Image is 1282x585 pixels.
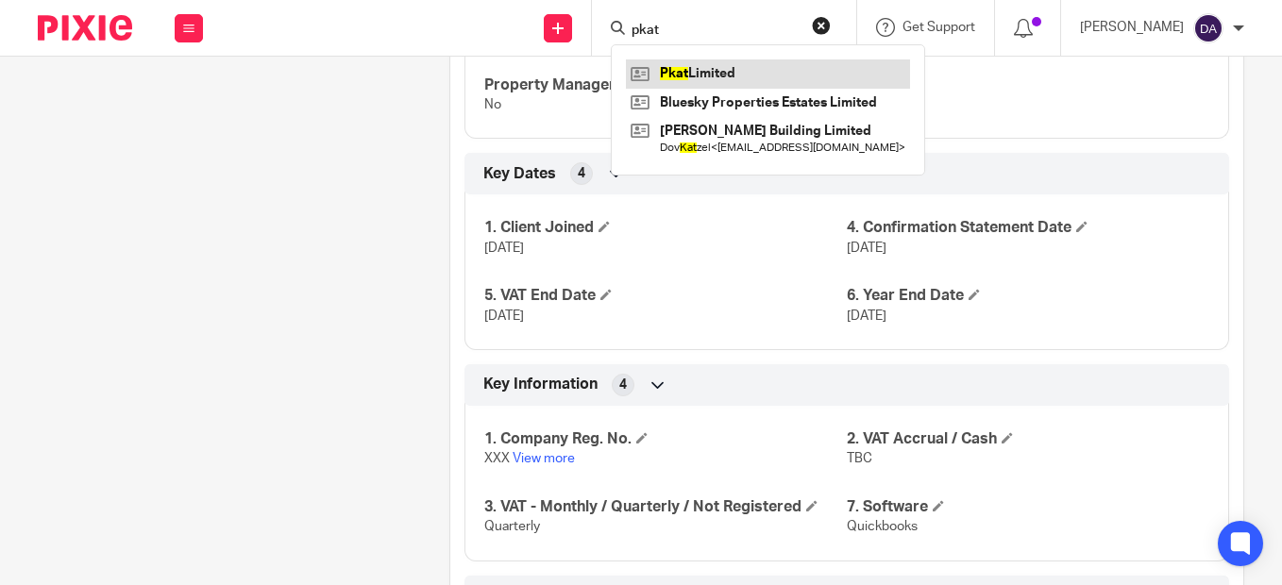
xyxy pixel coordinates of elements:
span: Quarterly [484,520,540,533]
input: Search [630,23,800,40]
span: 4 [619,376,627,394]
img: svg%3E [1193,13,1223,43]
span: Key Dates [483,164,556,184]
span: [DATE] [484,309,524,323]
span: [DATE] [847,242,886,255]
h4: Property Management [484,75,847,95]
h4: 4. Confirmation Statement Date [847,218,1209,238]
span: Key Information [483,375,598,394]
h4: 5. VAT End Date [484,286,847,306]
h4: 6. Year End Date [847,286,1209,306]
h4: 7. Software [847,497,1209,517]
h4: 1. Company Reg. No. [484,429,847,449]
span: XXX [484,452,510,465]
h4: 3. VAT - Monthly / Quarterly / Not Registered [484,497,847,517]
span: 4 [578,164,585,183]
span: TBC [847,452,872,465]
span: No [484,98,501,111]
button: Clear [812,16,831,35]
h4: 2. VAT Accrual / Cash [847,429,1209,449]
span: [DATE] [847,309,886,323]
h4: 1. Client Joined [484,218,847,238]
a: View more [513,452,575,465]
img: Pixie [38,15,132,41]
span: [DATE] [484,242,524,255]
span: Quickbooks [847,520,918,533]
span: Get Support [902,21,975,34]
p: [PERSON_NAME] [1080,18,1184,37]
